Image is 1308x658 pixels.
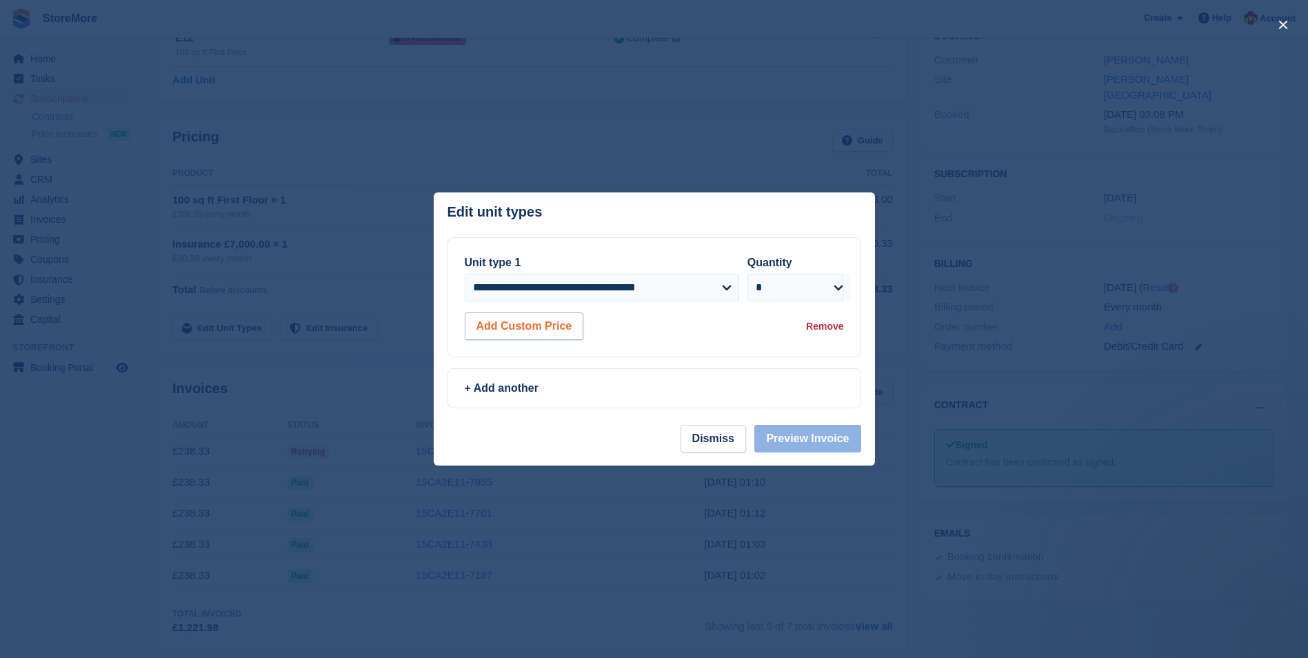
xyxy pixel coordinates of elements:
div: Remove [806,319,843,334]
button: Preview Invoice [754,425,861,452]
a: + Add another [447,368,861,408]
div: + Add another [465,380,844,397]
button: Add Custom Price [465,312,584,340]
button: close [1272,14,1294,36]
label: Quantity [747,257,792,268]
p: Edit unit types [447,204,543,220]
label: Unit type 1 [465,257,521,268]
button: Dismiss [681,425,746,452]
